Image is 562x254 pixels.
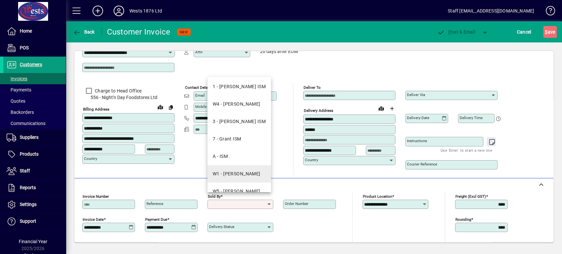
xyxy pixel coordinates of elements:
mat-option: 7 - Grant ISM [207,130,271,148]
mat-label: Delivery status [209,224,234,229]
span: Backorders [7,110,34,115]
span: S [545,29,548,35]
span: Support [20,218,36,224]
mat-label: Freight (excl GST) [455,194,486,199]
div: Wests 1876 Ltd [129,6,162,16]
div: 1 - [PERSON_NAME] ISM [213,83,266,90]
span: Cancel [517,27,531,37]
a: Suppliers [3,129,66,146]
span: Quotes [7,98,25,104]
span: Products [20,151,39,157]
div: 3 - [PERSON_NAME] ISM [213,118,266,125]
mat-label: Payment due [145,217,167,222]
span: Customers [20,62,42,67]
span: ave [545,27,555,37]
a: Home [3,23,66,39]
mat-label: Delivery time [460,115,483,120]
button: Cancel [515,26,533,38]
a: Payments [3,84,66,95]
a: View on map [376,103,387,114]
span: P [448,29,451,35]
button: Choose address [387,103,397,114]
a: Staff [3,163,66,179]
button: Save [543,26,557,38]
label: Charge to Head Office [94,88,142,94]
div: Staff [EMAIL_ADDRESS][DOMAIN_NAME] [448,6,534,16]
span: NEW [180,30,188,34]
span: Communications [7,121,45,126]
mat-label: Invoice date [83,217,104,222]
mat-label: Rounding [455,217,471,222]
span: Financial Year [19,239,47,244]
a: Products [3,146,66,163]
a: Invoices [3,73,66,84]
a: Communications [3,118,66,129]
mat-label: Product location [363,194,392,199]
a: Knowledge Base [541,1,554,23]
a: Support [3,213,66,230]
div: 7 - Grant ISM [213,136,241,142]
mat-label: Deliver To [304,85,321,90]
a: Backorders [3,107,66,118]
a: Quotes [3,95,66,107]
span: Suppliers [20,135,39,140]
mat-label: Attn [195,50,202,54]
span: Invoices [7,76,27,81]
app-page-header-button: Back [66,26,102,38]
mat-option: W1 - Judy [207,165,271,183]
button: Profile [108,5,129,17]
button: Back [71,26,96,38]
mat-label: Sold by [208,194,221,199]
mat-label: Reference [147,201,163,206]
span: Home [20,28,32,34]
div: W4 - [PERSON_NAME] [213,101,260,108]
div: W5 - [PERSON_NAME] [213,188,260,195]
mat-label: Instructions [407,139,427,143]
span: Settings [20,202,37,207]
a: POS [3,40,66,56]
span: Payments [7,87,31,92]
mat-hint: Use 'Enter' to start a new line [441,146,492,154]
button: Add [87,5,108,17]
mat-label: Invoice number [83,194,109,199]
mat-label: Courier Reference [407,162,437,166]
mat-label: Country [305,158,318,162]
mat-label: Order number [285,201,308,206]
span: ost & Email [437,29,475,35]
button: Copy to Delivery address [166,102,176,113]
mat-label: Mobile [195,104,207,109]
button: Post & Email [434,26,478,38]
span: Staff [20,168,30,173]
span: Back [73,29,95,35]
mat-option: W4 - Craig [207,95,271,113]
a: View on map [155,102,166,112]
mat-label: Deliver via [407,92,425,97]
a: Reports [3,180,66,196]
div: W1 - [PERSON_NAME] [213,170,260,177]
mat-label: Delivery date [407,115,429,120]
span: Reports [20,185,36,190]
div: Customer Invoice [107,27,171,37]
mat-option: W5 - Kate [207,183,271,200]
mat-option: 1 - Carol ISM [207,78,271,95]
mat-label: Country [84,156,97,161]
span: POS [20,45,29,50]
mat-option: A - ISM . [207,148,271,165]
div: A - ISM . [213,153,230,160]
span: 20 days after EOM [260,49,298,54]
a: Settings [3,196,66,213]
mat-option: 3 - David ISM [207,113,271,130]
span: 556 - Night'n Day Foodstores Ltd [82,94,174,101]
mat-label: Email [195,93,205,98]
